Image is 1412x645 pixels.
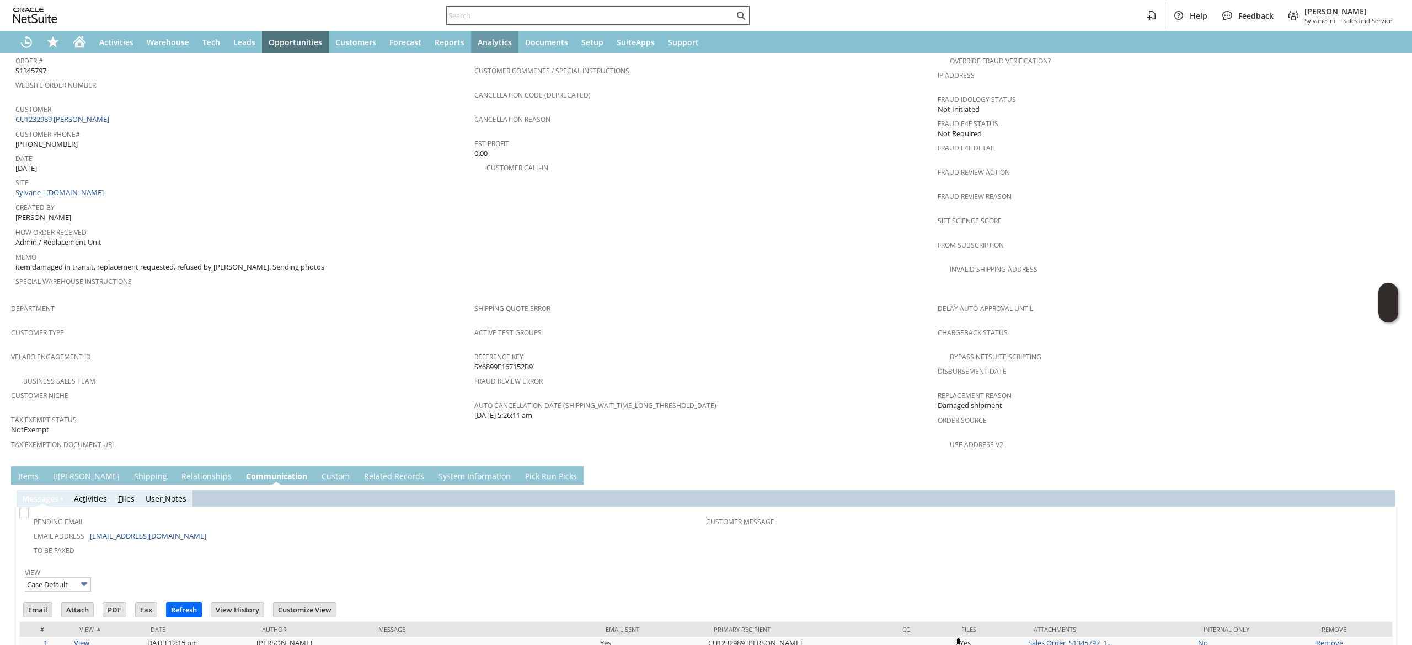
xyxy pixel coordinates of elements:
[181,471,186,481] span: R
[581,37,603,47] span: Setup
[11,440,115,449] a: Tax Exemption Document URL
[938,304,1033,313] a: Delay Auto-Approval Until
[15,237,101,248] span: Admin / Replacement Unit
[938,192,1012,201] a: Fraud Review Reason
[436,471,514,483] a: System Information
[474,115,550,124] a: Cancellation Reason
[19,509,29,518] img: Unchecked
[474,410,532,421] span: [DATE] 5:26:11 am
[329,31,383,53] a: Customers
[518,31,575,53] a: Documents
[668,37,699,47] span: Support
[902,625,944,633] div: Cc
[714,625,886,633] div: Primary Recipient
[243,471,310,483] a: Communication
[15,212,71,223] span: [PERSON_NAME]
[15,163,37,174] span: [DATE]
[227,31,262,53] a: Leads
[15,114,112,124] a: CU1232989 [PERSON_NAME]
[950,440,1003,449] a: Use Address V2
[474,304,550,313] a: Shipping Quote Error
[661,31,705,53] a: Support
[233,37,255,47] span: Leads
[146,493,186,504] a: UserNotes
[73,35,86,49] svg: Home
[20,35,33,49] svg: Recent Records
[950,352,1041,362] a: Bypass NetSuite Scripting
[938,95,1016,104] a: Fraud Idology Status
[474,90,591,100] a: Cancellation Code (deprecated)
[474,66,629,76] a: Customer Comments / Special Instructions
[1034,625,1187,633] div: Attachments
[62,603,93,617] input: Attach
[15,56,43,66] a: Order #
[1204,625,1306,633] div: Internal Only
[18,471,20,481] span: I
[13,31,40,53] a: Recent Records
[378,625,589,633] div: Message
[706,517,774,526] a: Customer Message
[575,31,610,53] a: Setup
[1238,10,1274,21] span: Feedback
[435,37,464,47] span: Reports
[99,37,133,47] span: Activities
[83,493,85,504] span: t
[15,252,36,262] a: Memo
[1190,10,1207,21] span: Help
[1378,283,1398,322] iframe: Click here to launch Oracle Guided Learning Help Panel
[211,603,264,617] input: View History
[15,139,78,149] span: [PHONE_NUMBER]
[140,31,196,53] a: Warehouse
[136,603,157,617] input: Fax
[147,37,189,47] span: Warehouse
[474,377,543,386] a: Fraud Review Error
[40,31,66,53] div: Shortcuts
[131,471,170,483] a: Shipping
[15,66,46,76] span: S1345797
[938,240,1004,250] a: From Subscription
[46,35,60,49] svg: Shortcuts
[938,328,1008,337] a: Chargeback Status
[196,31,227,53] a: Tech
[53,471,58,481] span: B
[938,367,1007,376] a: Disbursement Date
[938,400,1002,411] span: Damaged shipment
[15,262,324,272] span: item damaged in transit, replacement requested, refused by [PERSON_NAME]. Sending photos
[15,471,41,483] a: Items
[478,37,512,47] span: Analytics
[15,277,132,286] a: Special Warehouse Instructions
[11,304,55,313] a: Department
[46,493,50,504] span: g
[25,568,40,577] a: View
[938,143,996,153] a: Fraud E4F Detail
[11,415,77,424] a: Tax Exempt Status
[262,31,329,53] a: Opportunities
[79,625,134,633] div: View
[327,471,331,481] span: u
[22,493,58,504] a: Messages
[15,80,96,90] a: Website Order Number
[610,31,661,53] a: SuiteApps
[66,31,93,53] a: Home
[151,625,245,633] div: Date
[274,603,336,617] input: Customize View
[389,37,421,47] span: Forecast
[938,416,987,425] a: Order Source
[938,128,982,139] span: Not Required
[246,471,251,481] span: C
[474,139,509,148] a: Est Profit
[262,625,362,633] div: Author
[134,471,138,481] span: S
[93,31,140,53] a: Activities
[15,130,80,139] a: Customer Phone#
[361,471,427,483] a: Related Records
[34,517,84,526] a: Pending Email
[938,391,1012,400] a: Replacement reason
[606,625,697,633] div: Email Sent
[50,471,122,483] a: B[PERSON_NAME]
[15,154,33,163] a: Date
[11,352,91,362] a: Velaro Engagement ID
[34,546,74,555] a: To Be Faxed
[335,37,376,47] span: Customers
[938,104,980,115] span: Not Initiated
